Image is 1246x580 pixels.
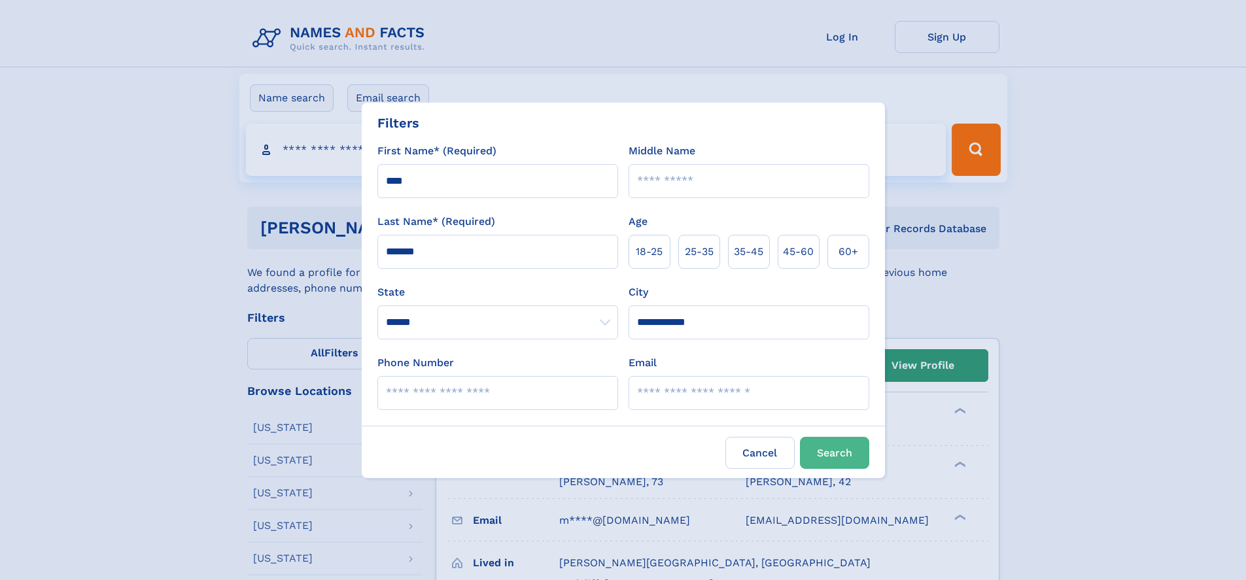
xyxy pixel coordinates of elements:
label: Cancel [725,437,795,469]
label: Last Name* (Required) [377,214,495,230]
label: Phone Number [377,355,454,371]
span: 18‑25 [636,244,663,260]
label: Age [629,214,648,230]
label: State [377,284,618,300]
label: Email [629,355,657,371]
div: Filters [377,113,419,133]
label: City [629,284,648,300]
span: 45‑60 [783,244,814,260]
label: First Name* (Required) [377,143,496,159]
span: 35‑45 [734,244,763,260]
span: 60+ [839,244,858,260]
span: 25‑35 [685,244,714,260]
label: Middle Name [629,143,695,159]
button: Search [800,437,869,469]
